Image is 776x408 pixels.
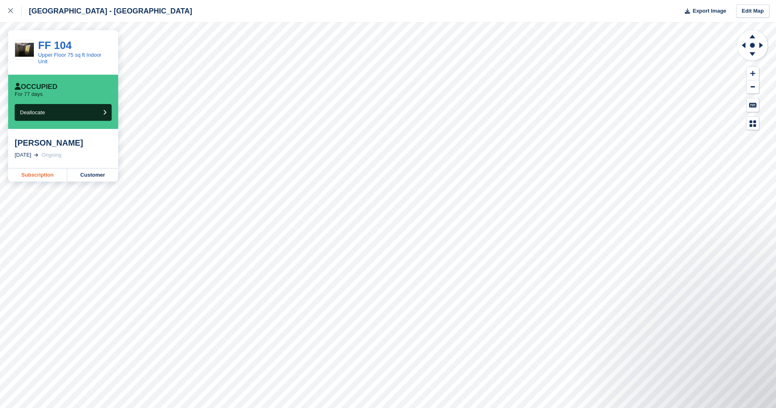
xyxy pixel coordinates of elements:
button: Map Legend [747,117,759,130]
button: Export Image [680,4,726,18]
a: Customer [67,169,118,182]
img: arrow-right-light-icn-cde0832a797a2874e46488d9cf13f60e5c3a73dbe684e267c42b8395dfbc2abf.svg [34,153,38,157]
div: Occupied [15,83,57,91]
a: Upper Floor 75 sq ft Indoor Unit [38,52,101,64]
a: Subscription [8,169,67,182]
p: For 77 days [15,91,43,98]
div: Ongoing [42,151,62,159]
button: Deallocate [15,104,112,121]
button: Zoom In [747,67,759,80]
span: Deallocate [20,109,45,115]
div: [GEOGRAPHIC_DATA] - [GEOGRAPHIC_DATA] [22,6,192,16]
button: Keyboard Shortcuts [747,98,759,112]
a: FF 104 [38,39,72,51]
button: Zoom Out [747,80,759,94]
a: Edit Map [736,4,769,18]
span: Export Image [692,7,726,15]
img: image.jpg [15,43,34,57]
div: [PERSON_NAME] [15,138,112,148]
div: [DATE] [15,151,31,159]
